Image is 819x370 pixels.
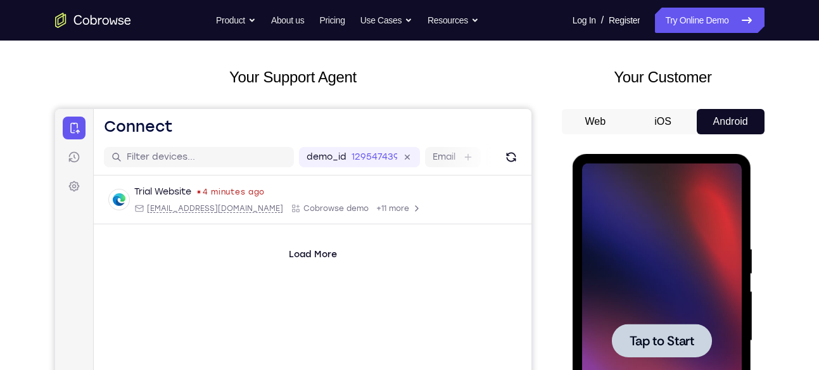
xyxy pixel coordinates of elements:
[655,8,764,33] a: Try Online Demo
[57,181,122,193] span: Tap to Start
[562,109,630,134] button: Web
[319,8,345,33] a: Pricing
[360,8,412,33] button: Use Cases
[609,8,640,33] a: Register
[226,136,289,156] button: Load More
[39,170,139,203] button: Tap to Start
[697,109,765,134] button: Android
[629,109,697,134] button: iOS
[428,8,479,33] button: Resources
[601,13,604,28] span: /
[55,13,131,28] a: Go to the home page
[573,8,596,33] a: Log In
[216,8,256,33] button: Product
[271,8,304,33] a: About us
[55,66,531,89] h2: Your Support Agent
[562,66,765,89] h2: Your Customer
